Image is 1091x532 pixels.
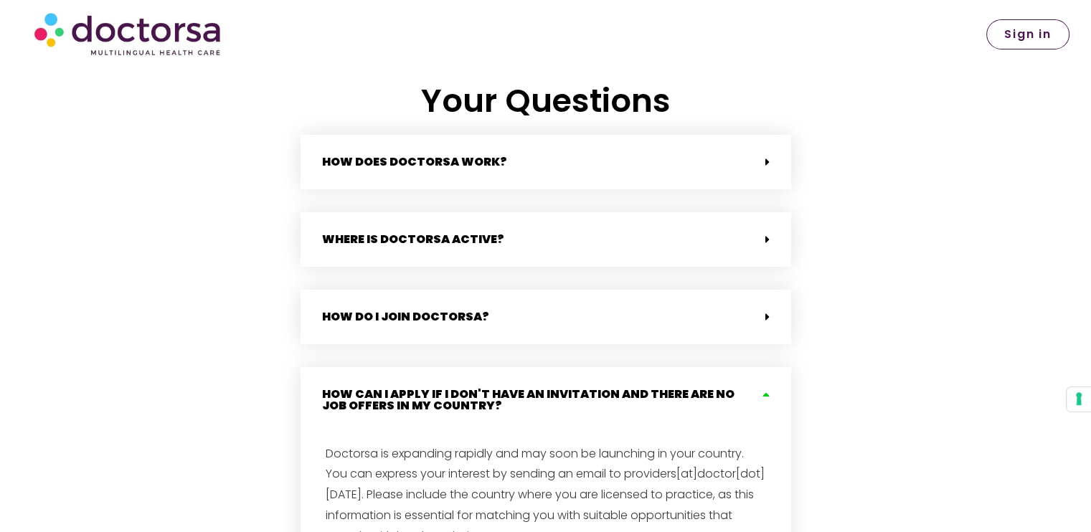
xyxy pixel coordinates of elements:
[301,367,791,433] div: How can I apply if I don't have an invitation and there are no job offers in my country?
[322,386,735,414] a: How can I apply if I don't have an invitation and there are no job offers in my country?
[301,212,791,267] div: Where is Doctorsa active?
[301,290,791,344] div: How do I join Doctorsa?
[301,135,791,189] div: How does Doctorsa work?
[986,19,1069,49] a: Sign in
[322,308,489,325] a: How do I join Doctorsa?
[301,82,791,120] h4: Your Questions
[322,153,507,170] a: How does Doctorsa work?
[1004,29,1052,40] span: Sign in
[1067,387,1091,412] button: Your consent preferences for tracking technologies
[322,231,504,247] a: Where is Doctorsa active?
